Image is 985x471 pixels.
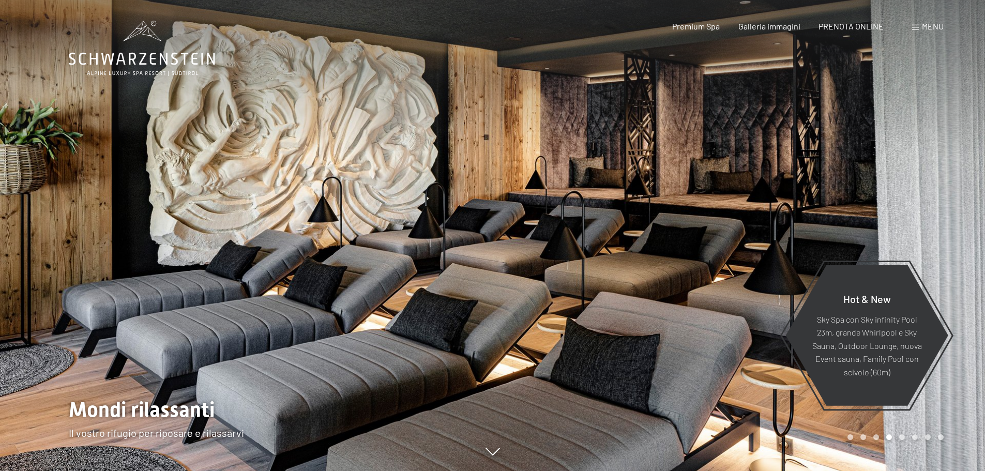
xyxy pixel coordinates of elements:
[938,434,944,440] div: Carousel Page 8
[811,312,923,378] p: Sky Spa con Sky infinity Pool 23m, grande Whirlpool e Sky Sauna, Outdoor Lounge, nuova Event saun...
[738,21,800,31] a: Galleria immagini
[844,434,944,440] div: Carousel Pagination
[843,292,891,305] span: Hot & New
[672,21,720,31] a: Premium Spa
[873,434,879,440] div: Carousel Page 3
[922,21,944,31] span: Menu
[886,434,892,440] div: Carousel Page 4 (Current Slide)
[899,434,905,440] div: Carousel Page 5
[819,21,884,31] a: PRENOTA ONLINE
[785,264,949,406] a: Hot & New Sky Spa con Sky infinity Pool 23m, grande Whirlpool e Sky Sauna, Outdoor Lounge, nuova ...
[860,434,866,440] div: Carousel Page 2
[925,434,931,440] div: Carousel Page 7
[847,434,853,440] div: Carousel Page 1
[912,434,918,440] div: Carousel Page 6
